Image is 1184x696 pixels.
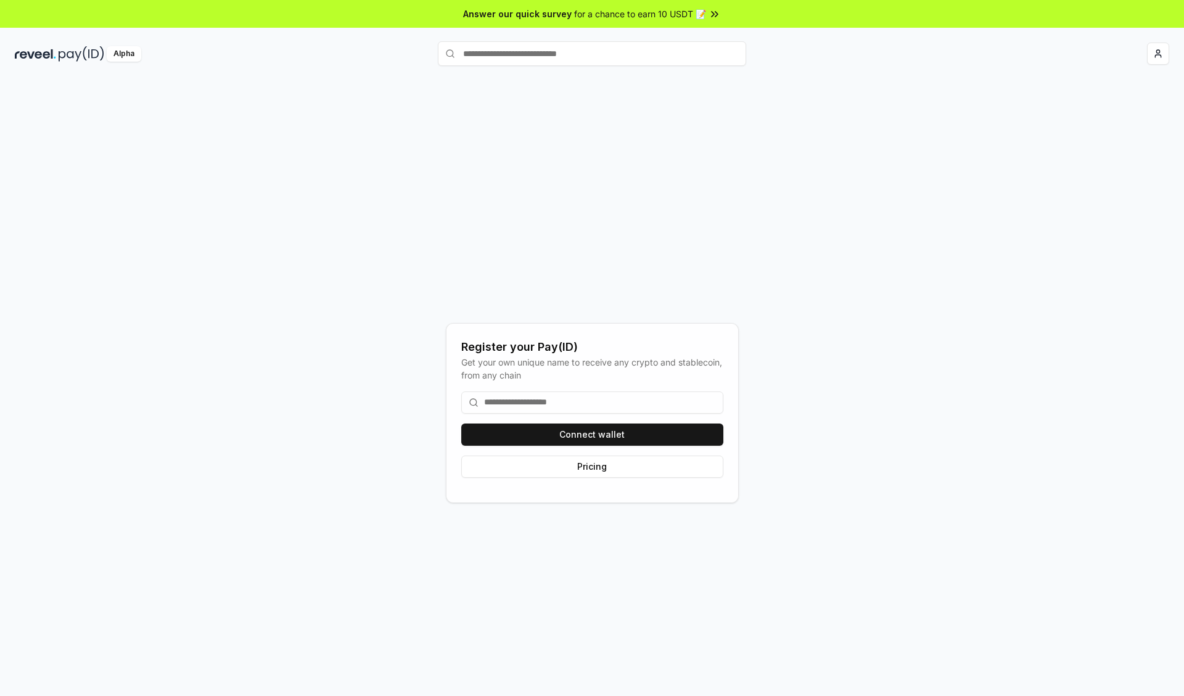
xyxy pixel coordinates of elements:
button: Pricing [461,456,723,478]
button: Connect wallet [461,424,723,446]
div: Get your own unique name to receive any crypto and stablecoin, from any chain [461,356,723,382]
div: Alpha [107,46,141,62]
img: pay_id [59,46,104,62]
span: for a chance to earn 10 USDT 📝 [574,7,706,20]
span: Answer our quick survey [463,7,572,20]
img: reveel_dark [15,46,56,62]
div: Register your Pay(ID) [461,338,723,356]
